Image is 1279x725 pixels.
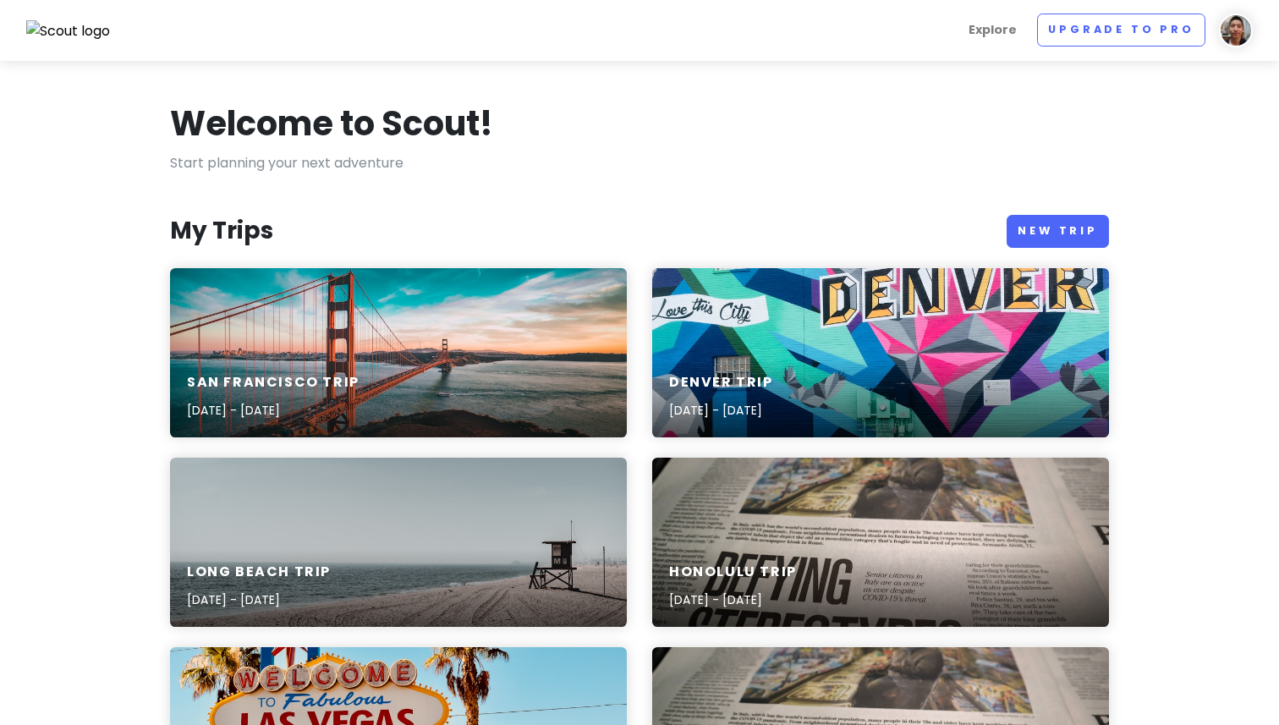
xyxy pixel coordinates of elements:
a: brown sand near body of water during daytimeLong Beach Trip[DATE] - [DATE] [170,458,627,627]
p: Start planning your next adventure [170,152,1109,174]
p: [DATE] - [DATE] [187,590,331,609]
img: Scout logo [26,20,111,42]
a: the new york times newspaperHonolulu Trip[DATE] - [DATE] [652,458,1109,627]
p: [DATE] - [DATE] [669,590,797,609]
a: Denver street artowrkDenver Trip[DATE] - [DATE] [652,268,1109,437]
a: New Trip [1007,215,1109,248]
h6: Long Beach Trip [187,563,331,581]
a: Upgrade to Pro [1037,14,1205,47]
h3: My Trips [170,216,273,246]
h6: Honolulu Trip [669,563,797,581]
h1: Welcome to Scout! [170,102,493,146]
p: [DATE] - [DATE] [669,401,773,420]
img: User profile [1219,14,1253,47]
a: photo of Golden Gate BridgeSan Francisco Trip[DATE] - [DATE] [170,268,627,437]
h6: San Francisco Trip [187,374,360,392]
a: Explore [962,14,1024,47]
p: [DATE] - [DATE] [187,401,360,420]
h6: Denver Trip [669,374,773,392]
